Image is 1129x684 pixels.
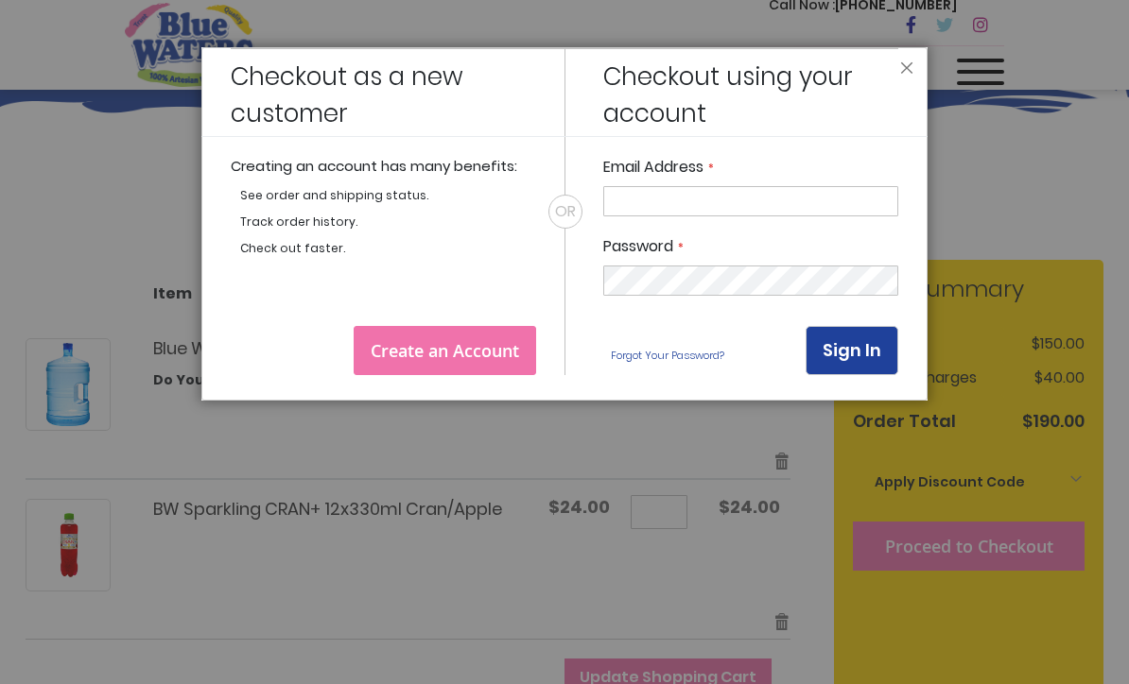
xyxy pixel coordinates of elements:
span: Forgot Your Password? [611,348,724,364]
span: Password [603,235,673,257]
li: See order and shipping status. [240,187,536,204]
span: Create an Account [371,339,519,362]
a: Create an Account [354,326,536,375]
button: Sign In [806,326,898,375]
span: Sign In [823,338,881,362]
li: Check out faster. [240,240,536,257]
li: Track order history. [240,214,536,231]
a: Forgot Your Password? [603,341,731,369]
span: Email Address [603,156,703,178]
p: Creating an account has many benefits: [231,156,536,178]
